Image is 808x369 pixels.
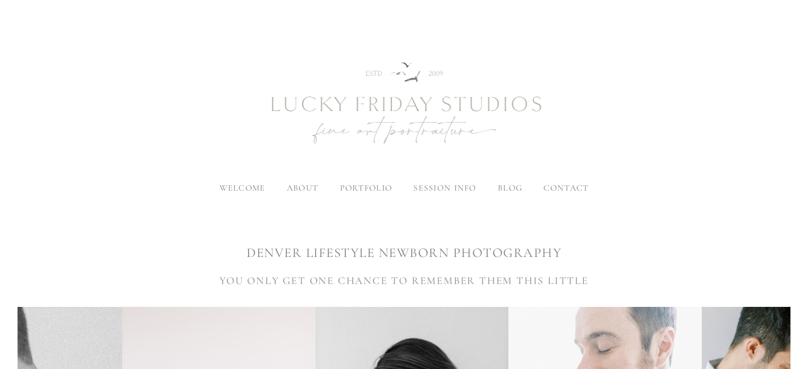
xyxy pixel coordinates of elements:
[543,183,589,193] a: contact
[340,183,393,193] label: portfolio
[213,24,596,184] img: Newborn Photography Denver | Lucky Friday Studios
[413,183,476,193] label: session info
[498,183,522,193] a: blog
[18,273,790,289] h3: YOU ONLY GET ONE CHANCE TO REMEMBER THEM THIS LITTLE
[219,183,266,193] a: welcome
[287,183,318,193] label: about
[18,244,790,262] h1: DENVER LIFESTYLE NEWBORN PHOTOGRAPHY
